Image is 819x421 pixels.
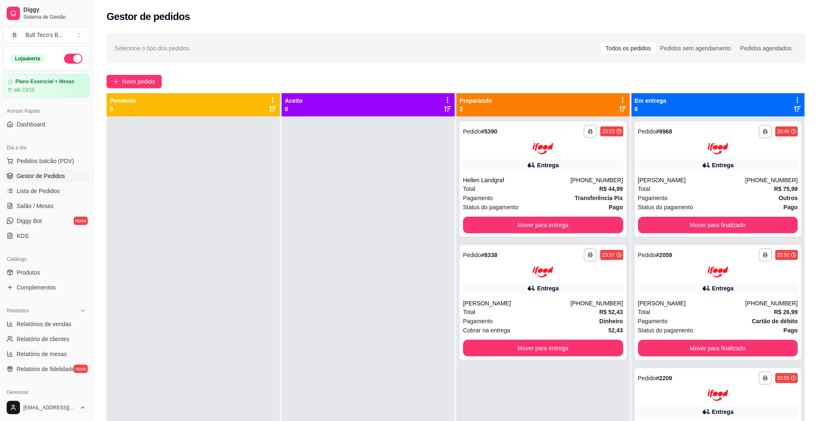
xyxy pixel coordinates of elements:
span: Sistema de Gestão [23,14,86,20]
span: Status do pagamento [638,203,694,212]
a: Complementos [3,281,89,294]
p: 2 [460,105,492,113]
p: 0 [285,105,303,113]
span: Pedido [638,252,657,258]
strong: Pago [609,204,623,210]
p: Preparando [460,97,492,105]
img: ifood [708,143,729,154]
div: Todos os pedidos [601,42,656,54]
strong: Outros [779,195,798,201]
p: 8 [635,105,667,113]
span: Total [463,184,476,193]
strong: 52,43 [608,327,623,334]
strong: R$ 44,99 [600,186,623,192]
div: Pedidos agendados [736,42,797,54]
div: [PERSON_NAME] [463,299,571,307]
strong: # 9968 [656,128,673,135]
span: Gestor de Pedidos [17,172,65,180]
a: Produtos [3,266,89,279]
div: [PERSON_NAME] [638,176,746,184]
strong: Dinheiro [600,318,623,324]
strong: # 2209 [656,375,673,381]
span: Pedido [463,128,481,135]
span: KDS [17,232,29,240]
span: Pagamento [463,193,493,203]
button: Mover para finalizado [638,340,799,357]
div: Pedidos sem agendamento [656,42,736,54]
div: [PERSON_NAME] [638,299,746,307]
div: Loja aberta [10,54,45,63]
span: Produtos [17,268,40,277]
img: ifood [533,267,553,278]
div: Entrega [712,408,734,416]
div: [PHONE_NUMBER] [746,299,798,307]
div: 20:46 [777,128,790,135]
button: Pedidos balcão (PDV) [3,154,89,168]
img: ifood [708,267,729,278]
img: ifood [533,143,553,154]
div: Entrega [537,284,559,292]
div: [PHONE_NUMBER] [571,299,623,307]
span: Total [638,184,651,193]
strong: R$ 75,99 [774,186,798,192]
span: Pedido [463,252,481,258]
span: Total [463,307,476,317]
div: 23:37 [602,252,615,258]
a: KDS [3,229,89,243]
div: Dia a dia [3,141,89,154]
div: 23:23 [602,128,615,135]
span: Pedido [638,128,657,135]
div: Gerenciar [3,386,89,399]
span: Relatório de fidelidade [17,365,74,373]
div: Hellen Landgraf [463,176,571,184]
span: Diggy [23,6,86,14]
a: Plano Essencial + Mesasaté 23/10 [3,74,89,98]
a: Gestor de Pedidos [3,169,89,183]
article: Plano Essencial + Mesas [15,79,74,85]
strong: # 8338 [481,252,498,258]
span: Pagamento [463,317,493,326]
img: ifood [708,390,729,401]
span: Pedido [638,375,657,381]
span: Status do pagamento [638,326,694,335]
strong: Transferência Pix [575,195,623,201]
a: Dashboard [3,118,89,131]
div: Bull Teco's B ... [25,31,63,39]
div: Entrega [712,161,734,169]
button: [EMAIL_ADDRESS][DOMAIN_NAME] [3,398,89,418]
p: Em entrega [635,97,667,105]
span: Cobrar na entrega [463,326,511,335]
strong: Pago [784,327,798,334]
div: [PHONE_NUMBER] [571,176,623,184]
a: Relatórios de vendas [3,317,89,331]
button: Mover para finalizado [638,217,799,233]
strong: R$ 26,99 [774,309,798,315]
span: Selecione o tipo dos pedidos [115,44,189,53]
a: Relatório de clientes [3,332,89,346]
span: Relatório de mesas [17,350,67,358]
span: Diggy Bot [17,217,42,225]
strong: Pago [784,204,798,210]
div: Catálogo [3,253,89,266]
p: 0 [110,105,136,113]
span: Dashboard [17,120,45,129]
strong: Cartão de débito [752,318,798,324]
a: Salão / Mesas [3,199,89,213]
a: Relatório de fidelidadenovo [3,362,89,376]
a: Relatório de mesas [3,347,89,361]
span: plus [113,79,119,84]
div: [PHONE_NUMBER] [746,176,798,184]
span: B [10,31,19,39]
span: Total [638,307,651,317]
span: Novo pedido [122,77,155,86]
article: até 23/10 [14,87,35,93]
p: Aceito [285,97,303,105]
button: Novo pedido [107,75,162,88]
span: Relatório de clientes [17,335,69,343]
strong: R$ 52,43 [600,309,623,315]
span: Complementos [17,283,56,292]
button: Mover para entrega [463,217,623,233]
a: Lista de Pedidos [3,184,89,198]
button: Select a team [3,27,89,43]
div: Entrega [712,284,734,292]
